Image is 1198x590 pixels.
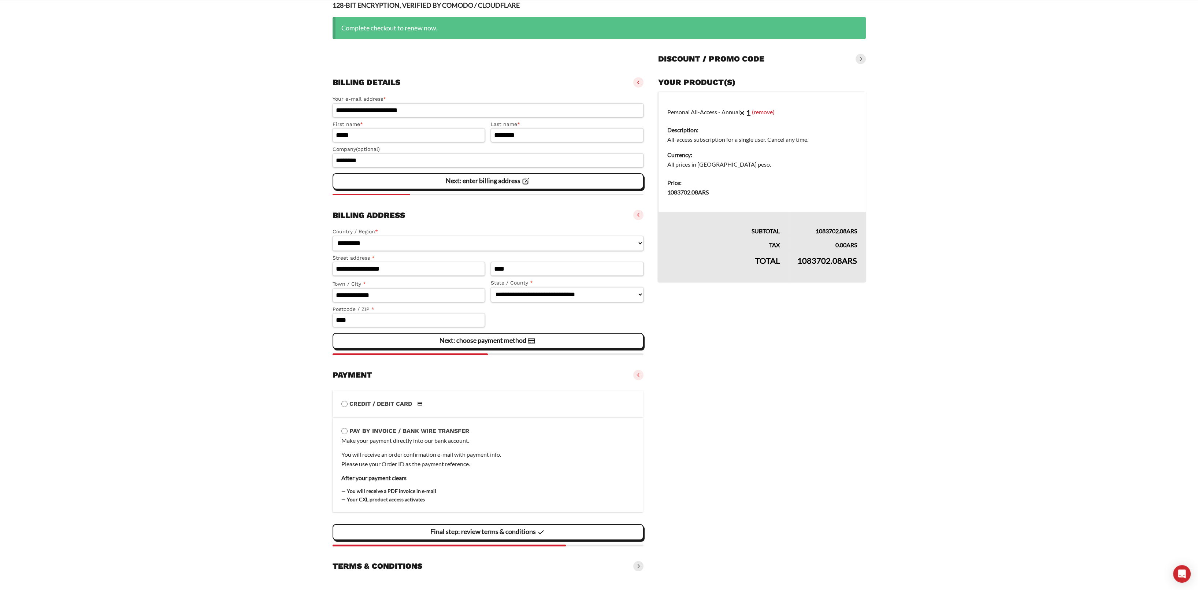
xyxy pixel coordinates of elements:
span: ARS [846,227,857,234]
label: First name [333,120,485,129]
input: Credit / Debit CardCredit / Debit Card [341,401,348,407]
h3: Billing details [333,77,400,88]
label: State / County [491,279,643,287]
label: Credit / Debit Card [341,399,635,409]
strong: — Your CXL product access activates [341,496,425,502]
bdi: 1083702.08 [797,256,857,266]
h3: Payment [333,370,372,380]
span: ARS [842,256,857,266]
label: Town / City [333,280,485,288]
bdi: 1083702.08 [667,189,709,196]
th: Subtotal [659,212,789,236]
bdi: 1083702.08 [816,227,857,234]
vaadin-button: Final step: review terms & conditions [333,524,644,540]
label: Company [333,145,644,153]
span: ARS [698,189,709,196]
span: (optional) [356,146,380,152]
a: (remove) [752,108,775,115]
span: ARS [846,241,857,248]
dd: All-access subscription for a single user. Cancel any time. [667,135,857,144]
strong: × 1 [740,108,751,118]
dd: All prices in [GEOGRAPHIC_DATA] peso. [667,160,857,169]
strong: — You will receive a PDF invoice in e-mail [341,488,436,494]
bdi: 0.00 [835,241,857,248]
label: Street address [333,254,485,262]
vaadin-button: Next: enter billing address [333,173,644,189]
div: Open Intercom Messenger [1173,565,1191,583]
label: Country / Region [333,227,644,236]
h3: Terms & conditions [333,561,422,571]
dt: Description: [667,125,857,135]
input: Pay by Invoice / Bank Wire Transfer [341,428,348,434]
label: Pay by Invoice / Bank Wire Transfer [341,426,635,436]
dt: Price: [667,178,857,188]
h3: Discount / promo code [658,54,764,64]
strong: 128-BIT ENCRYPTION, VERIFIED BY COMODO / CLOUDFLARE [333,1,520,9]
img: Credit / Debit Card [413,400,427,408]
div: Complete checkout to renew now. [333,17,866,39]
vaadin-button: Next: choose payment method [333,333,644,349]
strong: After your payment clears [341,474,407,481]
label: Your e-mail address [333,95,644,103]
p: You will receive an order confirmation e-mail with payment info. Please use your Order ID as the ... [341,450,635,469]
p: Make your payment directly into our bank account. [341,436,635,445]
th: Tax [659,236,789,250]
h3: Billing address [333,210,405,220]
label: Last name [491,120,643,129]
label: Postcode / ZIP [333,305,485,313]
td: Personal All-Access - Annual [659,92,866,174]
th: Total [659,250,789,282]
dt: Currency: [667,150,857,160]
